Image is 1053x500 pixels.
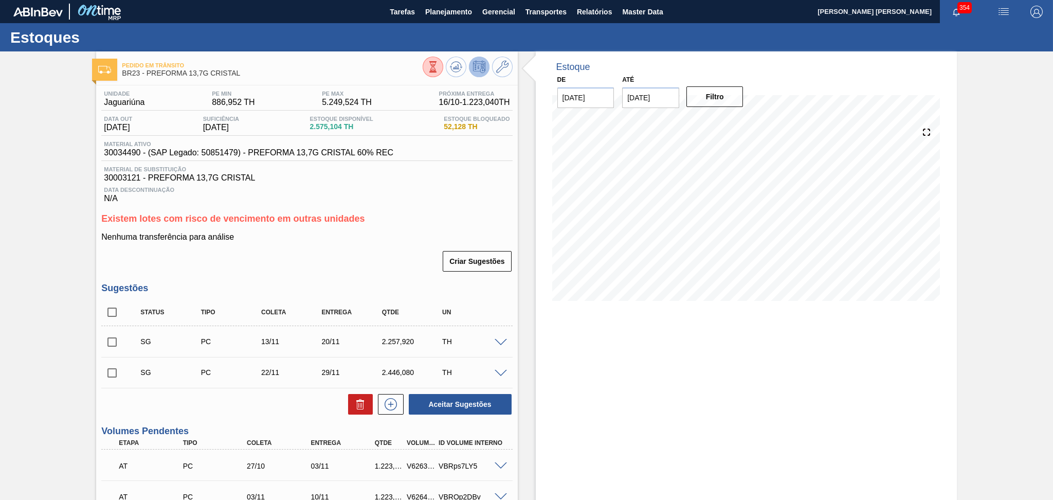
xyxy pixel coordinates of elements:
button: Visão Geral dos Estoques [423,57,443,77]
label: Até [622,76,634,83]
div: Aguardando Informações de Transporte [116,455,188,477]
span: Pedido em Trânsito [122,62,422,68]
p: AT [119,462,186,470]
div: Estoque [556,62,590,73]
button: Aceitar Sugestões [409,394,512,415]
span: Transportes [525,6,567,18]
span: 16/10 - 1.223,040 TH [439,98,510,107]
div: Entrega [308,439,380,447]
button: Ir ao Master Data / Geral [492,57,513,77]
span: Jaguariúna [104,98,144,107]
span: BR23 - PREFORMA 13,7G CRISTAL [122,69,422,77]
div: Pedido de Compra [198,368,266,377]
span: 5.249,524 TH [322,98,372,107]
button: Criar Sugestões [443,251,511,272]
span: 2.575,104 TH [310,123,373,131]
div: Qtde [379,309,447,316]
img: Logout [1030,6,1043,18]
div: VBRps7LY5 [436,462,508,470]
span: PE MAX [322,91,372,97]
button: Desprogramar Estoque [469,57,489,77]
span: [DATE] [104,123,132,132]
div: 2.446,080 [379,368,447,377]
div: Excluir Sugestões [343,394,373,415]
h3: Sugestões [101,283,512,294]
div: 27/10/2025 [244,462,316,470]
div: Id Volume Interno [436,439,508,447]
div: Entrega [319,309,387,316]
div: Qtde [372,439,406,447]
p: Nenhuma transferência para análise [101,233,512,242]
div: UN [440,309,507,316]
span: [DATE] [203,123,239,132]
div: Coleta [244,439,316,447]
span: 30034490 - (SAP Legado: 50851479) - PREFORMA 13,7G CRISTAL 60% REC [104,148,393,157]
div: Pedido de Compra [198,337,266,346]
span: 886,952 TH [212,98,255,107]
div: Volume Portal [404,439,438,447]
span: Próxima Entrega [439,91,510,97]
img: TNhmsLtSVTkK8tSr43FrP2fwEKptu5GPRR3wAAAABJRU5ErkJggg== [13,7,63,16]
img: userActions [997,6,1010,18]
div: V626391 [404,462,438,470]
span: Material de Substituição [104,166,510,172]
div: Tipo [180,439,252,447]
span: Relatórios [577,6,612,18]
span: 354 [957,2,972,13]
h3: Volumes Pendentes [101,426,512,437]
div: Coleta [259,309,326,316]
span: Unidade [104,91,144,97]
div: 2.257,920 [379,337,447,346]
div: Sugestão Criada [138,337,206,346]
div: TH [440,337,507,346]
span: 52,128 TH [444,123,510,131]
input: dd/mm/yyyy [622,87,679,108]
button: Notificações [940,5,973,19]
div: Sugestão Criada [138,368,206,377]
span: Gerencial [482,6,515,18]
div: Nova sugestão [373,394,404,415]
span: PE MIN [212,91,255,97]
div: Aceitar Sugestões [404,393,513,416]
span: Estoque Bloqueado [444,116,510,122]
div: 22/11/2025 [259,368,326,377]
span: Data Descontinuação [104,187,510,193]
div: Criar Sugestões [444,250,512,273]
div: 29/11/2025 [319,368,387,377]
span: Master Data [622,6,663,18]
button: Filtro [686,86,743,107]
div: 1.223,040 [372,462,406,470]
div: 03/11/2025 [308,462,380,470]
div: Pedido de Compra [180,462,252,470]
div: TH [440,368,507,377]
span: Existem lotes com risco de vencimento em outras unidades [101,213,365,224]
div: Tipo [198,309,266,316]
img: Ícone [98,66,111,74]
span: Planejamento [425,6,472,18]
div: 13/11/2025 [259,337,326,346]
span: Material ativo [104,141,393,147]
span: Data out [104,116,132,122]
input: dd/mm/yyyy [557,87,614,108]
div: N/A [101,183,512,203]
label: De [557,76,566,83]
span: Suficiência [203,116,239,122]
button: Atualizar Gráfico [446,57,466,77]
span: Estoque Disponível [310,116,373,122]
div: Etapa [116,439,188,447]
span: Tarefas [390,6,415,18]
span: 30003121 - PREFORMA 13,7G CRISTAL [104,173,510,183]
div: Status [138,309,206,316]
h1: Estoques [10,31,193,43]
div: 20/11/2025 [319,337,387,346]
